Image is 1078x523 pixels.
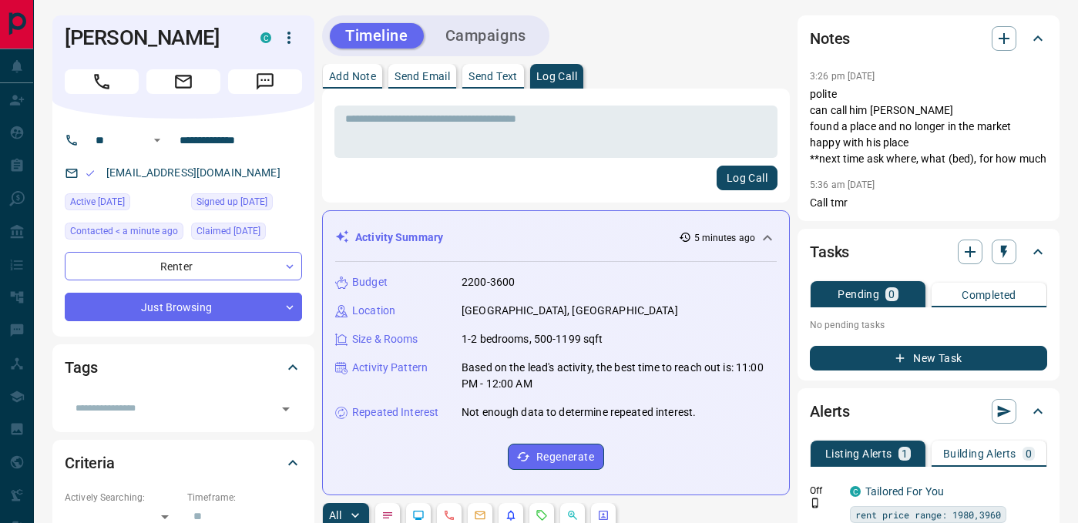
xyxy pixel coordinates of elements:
[65,69,139,94] span: Call
[825,448,892,459] p: Listing Alerts
[260,32,271,43] div: condos.ca
[810,498,821,508] svg: Push Notification Only
[430,23,542,49] button: Campaigns
[536,71,577,82] p: Log Call
[146,69,220,94] span: Email
[65,444,302,481] div: Criteria
[352,360,428,376] p: Activity Pattern
[395,71,450,82] p: Send Email
[810,20,1047,57] div: Notes
[106,166,280,179] a: [EMAIL_ADDRESS][DOMAIN_NAME]
[902,448,908,459] p: 1
[187,491,302,505] p: Timeframe:
[65,25,237,50] h1: [PERSON_NAME]
[443,509,455,521] svg: Calls
[810,86,1047,167] p: polite can call him [PERSON_NAME] found a place and no longer in the market happy with his place ...
[355,230,443,246] p: Activity Summary
[65,451,115,475] h2: Criteria
[70,223,178,239] span: Contacted < a minute ago
[65,355,97,380] h2: Tags
[717,166,777,190] button: Log Call
[412,509,425,521] svg: Lead Browsing Activity
[888,289,895,300] p: 0
[566,509,579,521] svg: Opportunities
[329,510,341,521] p: All
[196,223,260,239] span: Claimed [DATE]
[330,23,424,49] button: Timeline
[191,193,302,215] div: Mon Apr 15 2024
[694,231,755,245] p: 5 minutes ago
[962,290,1016,300] p: Completed
[810,179,875,190] p: 5:36 am [DATE]
[855,507,1001,522] span: rent price range: 1980,3960
[810,346,1047,370] button: New Task
[335,223,777,252] div: Activity Summary5 minutes ago
[462,331,603,347] p: 1-2 bedrooms, 500-1199 sqft
[597,509,610,521] svg: Agent Actions
[810,71,875,82] p: 3:26 pm [DATE]
[810,399,850,424] h2: Alerts
[275,398,297,420] button: Open
[65,252,302,280] div: Renter
[352,303,395,319] p: Location
[468,71,518,82] p: Send Text
[474,509,486,521] svg: Emails
[462,404,696,421] p: Not enough data to determine repeated interest.
[85,168,96,179] svg: Email Valid
[810,26,850,51] h2: Notes
[352,331,418,347] p: Size & Rooms
[810,240,849,264] h2: Tasks
[536,509,548,521] svg: Requests
[838,289,879,300] p: Pending
[462,303,678,319] p: [GEOGRAPHIC_DATA], [GEOGRAPHIC_DATA]
[196,194,267,210] span: Signed up [DATE]
[148,131,166,149] button: Open
[810,233,1047,270] div: Tasks
[191,223,302,244] div: Mon Jan 06 2025
[1026,448,1032,459] p: 0
[505,509,517,521] svg: Listing Alerts
[65,349,302,386] div: Tags
[352,404,438,421] p: Repeated Interest
[65,491,180,505] p: Actively Searching:
[70,194,125,210] span: Active [DATE]
[462,274,515,290] p: 2200-3600
[329,71,376,82] p: Add Note
[228,69,302,94] span: Message
[810,393,1047,430] div: Alerts
[810,484,841,498] p: Off
[381,509,394,521] svg: Notes
[943,448,1016,459] p: Building Alerts
[810,313,1047,337] p: No pending tasks
[65,293,302,321] div: Just Browsing
[65,223,183,244] div: Tue Aug 12 2025
[65,193,183,215] div: Sun Jan 05 2025
[462,360,777,392] p: Based on the lead's activity, the best time to reach out is: 11:00 PM - 12:00 AM
[352,274,388,290] p: Budget
[810,195,1047,211] p: Call tmr
[508,444,604,470] button: Regenerate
